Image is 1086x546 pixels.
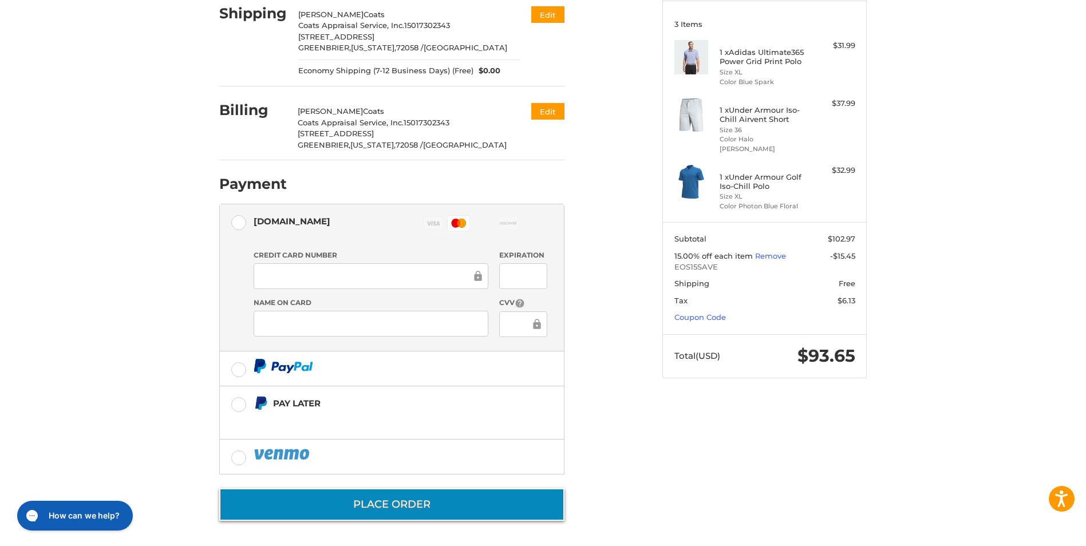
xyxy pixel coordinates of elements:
h2: Shipping [219,5,287,22]
span: Coats Appraisal Service, Inc. [298,118,404,127]
div: $37.99 [810,98,855,109]
span: $93.65 [797,345,855,366]
iframe: Gorgias live chat messenger [11,497,136,535]
span: EOS15SAVE [674,262,855,273]
span: [US_STATE], [351,43,396,52]
li: Color Halo [PERSON_NAME] [720,134,807,153]
li: Size 36 [720,125,807,135]
h4: 1 x Under Armour Golf Iso-Chill Polo [720,172,807,191]
span: Free [839,279,855,288]
span: Economy Shipping (7-12 Business Days) (Free) [298,65,473,77]
span: -$15.45 [830,251,855,260]
div: [DOMAIN_NAME] [254,212,330,231]
h3: 3 Items [674,19,855,29]
h2: Billing [219,101,286,119]
span: Subtotal [674,234,706,243]
label: Credit Card Number [254,250,488,260]
button: Edit [531,103,564,120]
li: Size XL [720,192,807,201]
span: [PERSON_NAME] [298,10,364,19]
span: Coats [363,106,384,116]
li: Color Blue Spark [720,77,807,87]
h4: 1 x Under Armour Iso-Chill Airvent Short [720,105,807,124]
label: Name on Card [254,298,488,308]
a: Coupon Code [674,312,726,322]
span: Tax [674,296,688,305]
span: GREENBRIER, [298,43,351,52]
label: Expiration [499,250,547,260]
button: Place Order [219,488,564,521]
button: Edit [531,6,564,23]
div: $31.99 [810,40,855,52]
div: Pay Later [273,394,492,413]
div: $32.99 [810,165,855,176]
iframe: PayPal Message 1 [254,415,493,425]
span: [STREET_ADDRESS] [298,129,374,138]
span: [PERSON_NAME] [298,106,363,116]
span: Total (USD) [674,350,720,361]
li: Color Photon Blue Floral [720,201,807,211]
span: 72058 / [396,43,424,52]
img: PayPal icon [254,359,313,373]
span: 15.00% off each item [674,251,755,260]
a: Remove [755,251,786,260]
span: $6.13 [838,296,855,305]
h4: 1 x Adidas Ultimate365 Power Grid Print Polo [720,48,807,66]
h2: Payment [219,175,287,193]
label: CVV [499,298,547,308]
span: $0.00 [473,65,501,77]
span: [GEOGRAPHIC_DATA] [424,43,507,52]
span: 15017302343 [404,118,449,127]
img: PayPal icon [254,447,312,461]
span: [US_STATE], [350,140,396,149]
span: [STREET_ADDRESS] [298,32,374,41]
span: [GEOGRAPHIC_DATA] [423,140,507,149]
span: Coats [364,10,385,19]
span: 72058 / [396,140,423,149]
li: Size XL [720,68,807,77]
span: $102.97 [828,234,855,243]
img: Pay Later icon [254,396,268,410]
span: Shipping [674,279,709,288]
span: GREENBRIER, [298,140,350,149]
span: Coats Appraisal Service, Inc. [298,21,404,30]
span: 15017302343 [404,21,450,30]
